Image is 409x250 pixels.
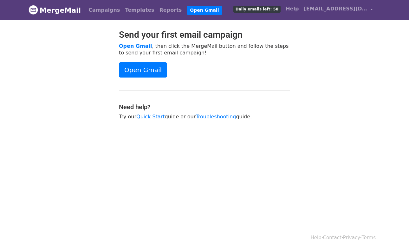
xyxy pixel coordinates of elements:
[343,235,360,241] a: Privacy
[233,6,281,13] span: Daily emails left: 50
[136,114,165,120] a: Quick Start
[304,5,367,13] span: [EMAIL_ADDRESS][DOMAIN_NAME]
[362,235,376,241] a: Terms
[196,114,236,120] a: Troubleshooting
[187,6,222,15] a: Open Gmail
[119,62,167,78] a: Open Gmail
[119,29,290,40] h2: Send your first email campaign
[119,113,290,120] p: Try our guide or our guide.
[119,43,152,49] a: Open Gmail
[119,103,290,111] h4: Need help?
[122,4,157,16] a: Templates
[29,3,81,17] a: MergeMail
[119,43,290,56] p: , then click the MergeMail button and follow the steps to send your first email campaign!
[283,3,301,15] a: Help
[311,235,321,241] a: Help
[231,3,283,15] a: Daily emails left: 50
[157,4,185,16] a: Reports
[301,3,375,17] a: [EMAIL_ADDRESS][DOMAIN_NAME]
[29,5,38,15] img: MergeMail logo
[323,235,341,241] a: Contact
[86,4,122,16] a: Campaigns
